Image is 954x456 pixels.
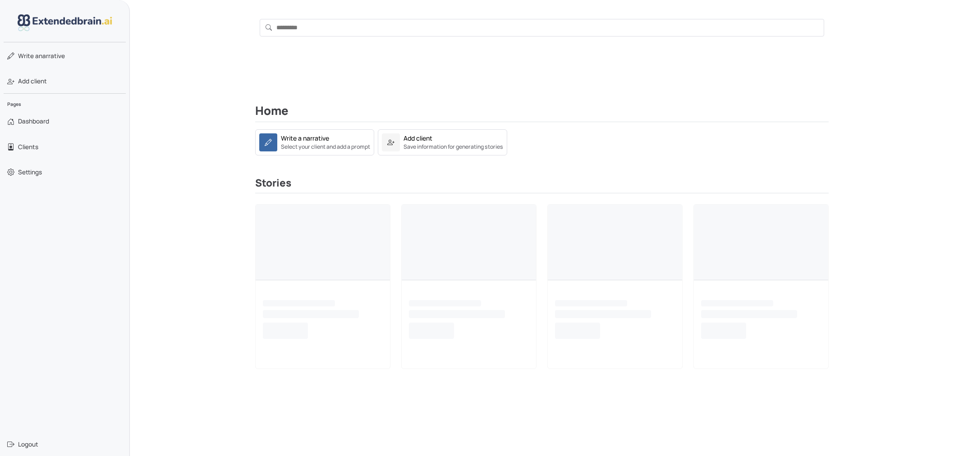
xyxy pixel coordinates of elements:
[378,137,507,146] a: Add clientSave information for generating stories
[18,142,38,151] span: Clients
[18,51,65,60] span: narrative
[18,440,38,449] span: Logout
[18,77,47,86] span: Add client
[281,133,329,143] div: Write a narrative
[255,129,374,155] a: Write a narrativeSelect your client and add a prompt
[404,133,432,143] div: Add client
[18,52,39,60] span: Write a
[18,117,49,126] span: Dashboard
[378,129,507,155] a: Add clientSave information for generating stories
[404,143,503,151] small: Save information for generating stories
[255,137,374,146] a: Write a narrativeSelect your client and add a prompt
[281,143,370,151] small: Select your client and add a prompt
[255,177,829,193] h3: Stories
[18,168,42,177] span: Settings
[18,14,112,31] img: logo
[255,104,829,122] h2: Home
